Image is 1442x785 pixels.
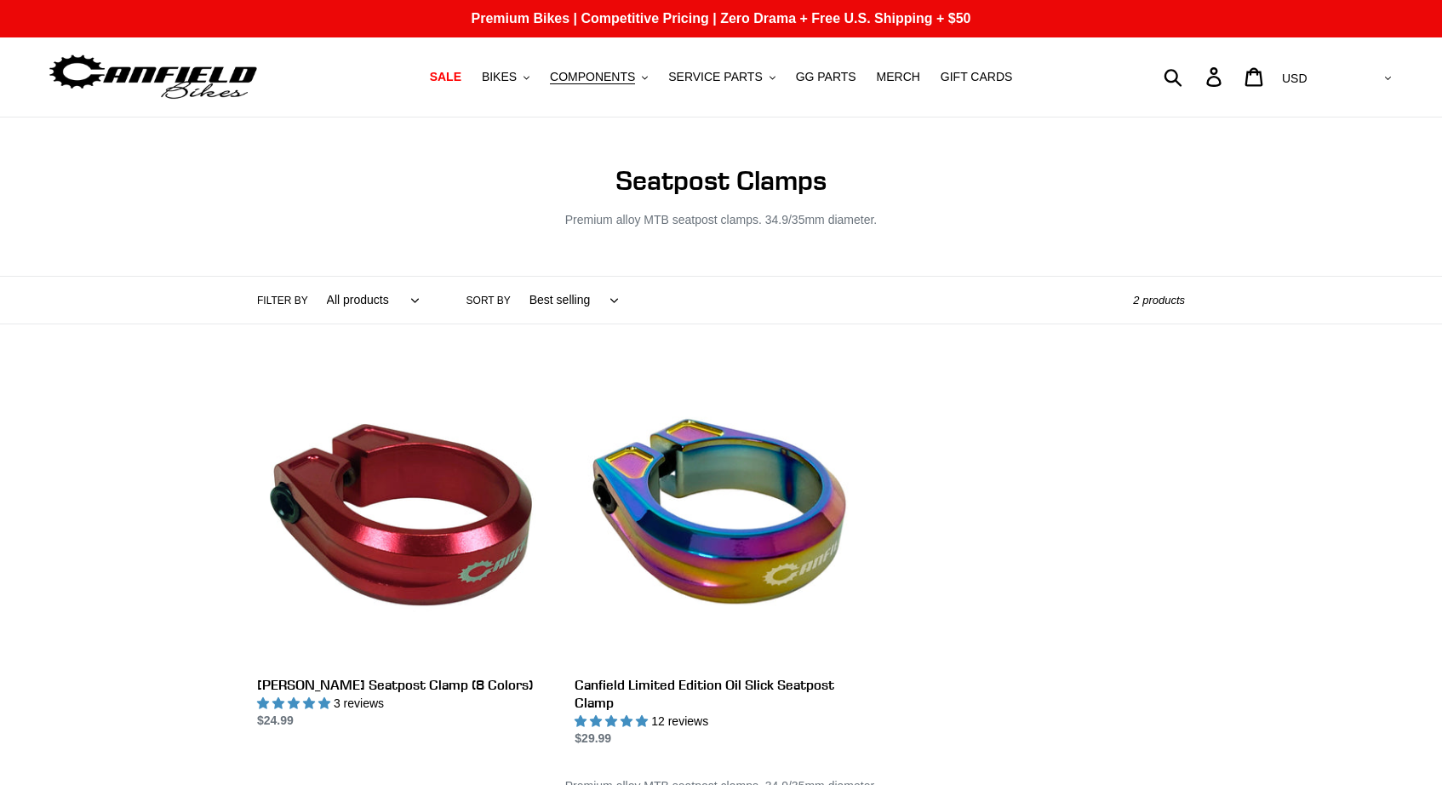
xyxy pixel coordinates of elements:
span: 2 products [1133,294,1185,307]
span: GIFT CARDS [941,70,1013,84]
a: SALE [421,66,470,89]
p: Premium alloy MTB seatpost clamps. 34.9/35mm diameter. [257,211,1185,229]
a: MERCH [868,66,929,89]
a: GG PARTS [787,66,865,89]
span: SALE [430,70,461,84]
span: GG PARTS [796,70,856,84]
span: Seatpost Clamps [615,163,827,197]
a: GIFT CARDS [932,66,1021,89]
button: COMPONENTS [541,66,656,89]
button: BIKES [473,66,538,89]
label: Filter by [257,293,308,308]
span: BIKES [482,70,517,84]
input: Search [1173,58,1216,95]
span: SERVICE PARTS [668,70,762,84]
img: Canfield Bikes [47,50,260,104]
label: Sort by [466,293,511,308]
span: COMPONENTS [550,70,635,84]
button: SERVICE PARTS [660,66,783,89]
span: MERCH [877,70,920,84]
